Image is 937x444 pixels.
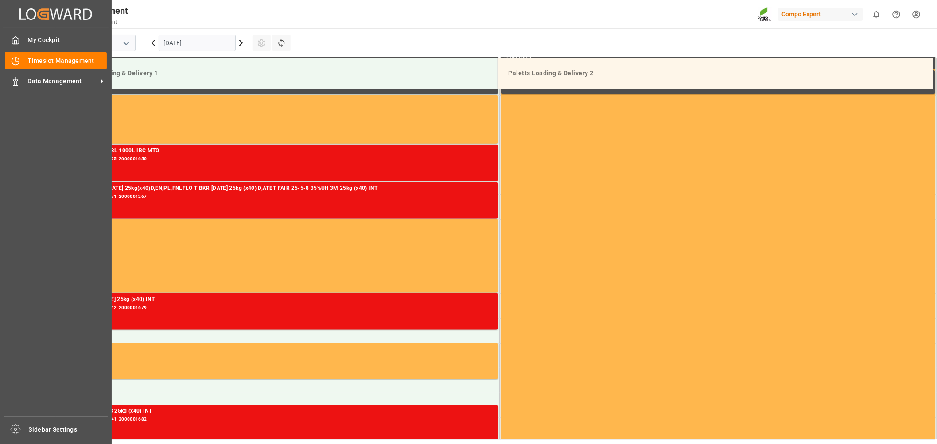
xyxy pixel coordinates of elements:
div: Main ref : 6100002225, 2000001650 [67,155,494,163]
div: BFL AVNA 5-0-0 SL 1000L IBC MTO [67,147,494,155]
div: Main ref : 6100002241, 2000001682 [67,416,494,424]
a: My Cockpit [5,31,107,49]
span: My Cockpit [28,35,107,45]
div: BLK PREMIUM [DATE] 25kg(x40)D,EN,PL,FNLFLO T BKR [DATE] 25kg (x40) D,ATBT FAIR 25-5-8 35%UH 3M 25... [67,184,494,193]
div: FLO T CLUB [DATE] 25kg (x40) INT [67,295,494,304]
div: Occupied [67,221,494,230]
span: Data Management [28,77,98,86]
div: FLO T Turf 20-5-8 25kg (x40) INT [67,407,494,416]
div: Occupied [67,345,494,354]
button: Compo Expert [778,6,867,23]
input: DD.MM.YYYY [159,35,236,51]
span: Sidebar Settings [29,425,108,434]
button: show 0 new notifications [867,4,886,24]
div: Paletts Loading & Delivery 2 [505,65,926,81]
span: Timeslot Management [28,56,107,66]
button: open menu [119,36,132,50]
div: Main ref : 6100002171, 2000001267 [67,193,494,201]
button: Help Center [886,4,906,24]
div: Occupied [67,97,494,106]
a: Timeslot Management [5,52,107,69]
img: Screenshot%202023-09-29%20at%2010.02.21.png_1712312052.png [758,7,772,22]
div: Paletts Loading & Delivery 1 [69,65,490,81]
div: Compo Expert [778,8,863,21]
div: Main ref : 6100002242, 2000001679 [67,304,494,312]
